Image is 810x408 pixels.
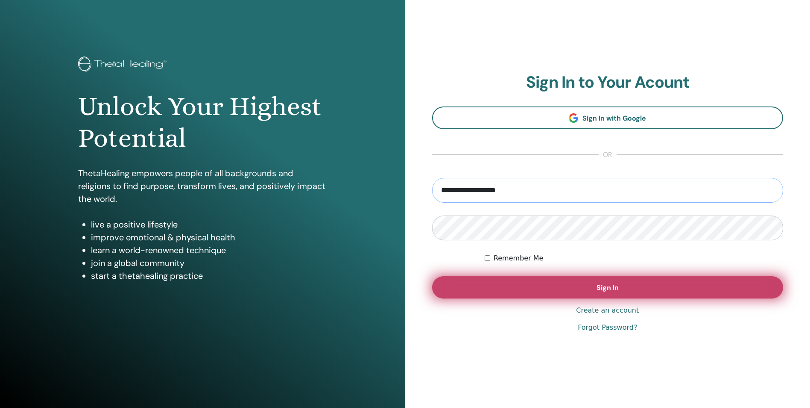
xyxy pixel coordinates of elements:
[78,91,327,154] h1: Unlock Your Highest Potential
[91,269,327,282] li: start a thetahealing practice
[578,322,637,333] a: Forgot Password?
[485,253,783,263] div: Keep me authenticated indefinitely or until I manually logout
[576,305,639,316] a: Create an account
[91,218,327,231] li: live a positive lifestyle
[91,244,327,257] li: learn a world-renowned technique
[432,73,784,92] h2: Sign In to Your Acount
[599,150,617,160] span: or
[494,253,544,263] label: Remember Me
[432,106,784,129] a: Sign In with Google
[582,114,646,123] span: Sign In with Google
[432,276,784,299] button: Sign In
[78,167,327,205] p: ThetaHealing empowers people of all backgrounds and religions to find purpose, transform lives, a...
[597,283,619,292] span: Sign In
[91,231,327,244] li: improve emotional & physical health
[91,257,327,269] li: join a global community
